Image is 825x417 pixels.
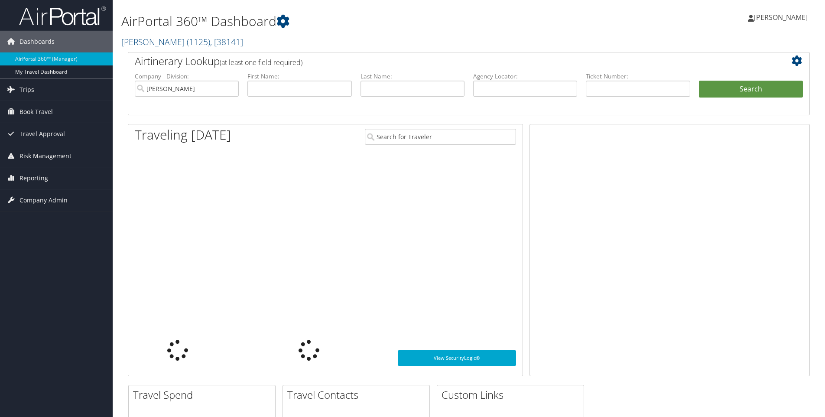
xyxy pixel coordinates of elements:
[19,189,68,211] span: Company Admin
[473,72,577,81] label: Agency Locator:
[748,4,816,30] a: [PERSON_NAME]
[699,81,803,98] button: Search
[135,126,231,144] h1: Traveling [DATE]
[754,13,808,22] span: [PERSON_NAME]
[287,388,429,402] h2: Travel Contacts
[398,350,516,366] a: View SecurityLogic®
[135,54,746,68] h2: Airtinerary Lookup
[121,12,585,30] h1: AirPortal 360™ Dashboard
[19,31,55,52] span: Dashboards
[19,6,106,26] img: airportal-logo.png
[19,101,53,123] span: Book Travel
[247,72,351,81] label: First Name:
[220,58,302,67] span: (at least one field required)
[365,129,516,145] input: Search for Traveler
[135,72,239,81] label: Company - Division:
[210,36,243,48] span: , [ 38141 ]
[19,79,34,101] span: Trips
[361,72,464,81] label: Last Name:
[133,388,275,402] h2: Travel Spend
[19,167,48,189] span: Reporting
[19,123,65,145] span: Travel Approval
[187,36,210,48] span: ( 1125 )
[19,145,71,167] span: Risk Management
[586,72,690,81] label: Ticket Number:
[121,36,243,48] a: [PERSON_NAME]
[442,388,584,402] h2: Custom Links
